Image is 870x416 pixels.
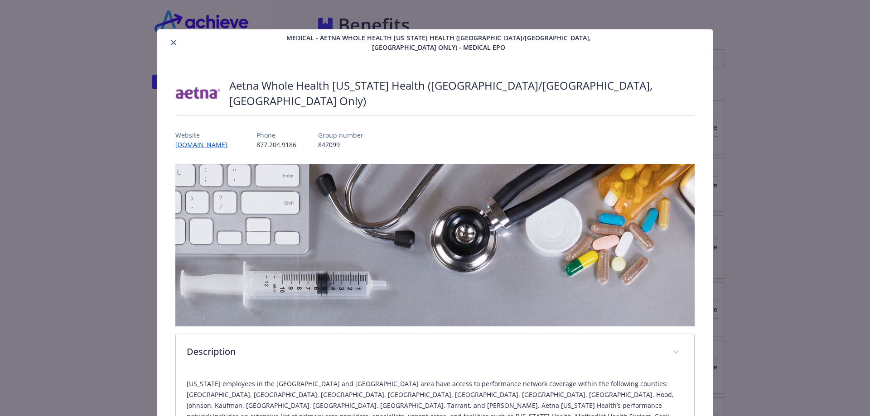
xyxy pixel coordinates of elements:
p: Phone [256,130,296,140]
img: Aetna Inc [175,80,220,107]
img: banner [175,164,695,326]
span: Medical - Aetna Whole Health [US_STATE] Health ([GEOGRAPHIC_DATA]/[GEOGRAPHIC_DATA], [GEOGRAPHIC_... [274,33,603,52]
p: Description [187,345,662,359]
h2: Aetna Whole Health [US_STATE] Health ([GEOGRAPHIC_DATA]/[GEOGRAPHIC_DATA], [GEOGRAPHIC_DATA] Only) [229,78,695,108]
p: 877.204.9186 [256,140,296,149]
button: close [168,37,179,48]
p: Group number [318,130,363,140]
p: Website [175,130,235,140]
a: [DOMAIN_NAME] [175,140,235,149]
div: Description [176,334,695,371]
p: 847099 [318,140,363,149]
